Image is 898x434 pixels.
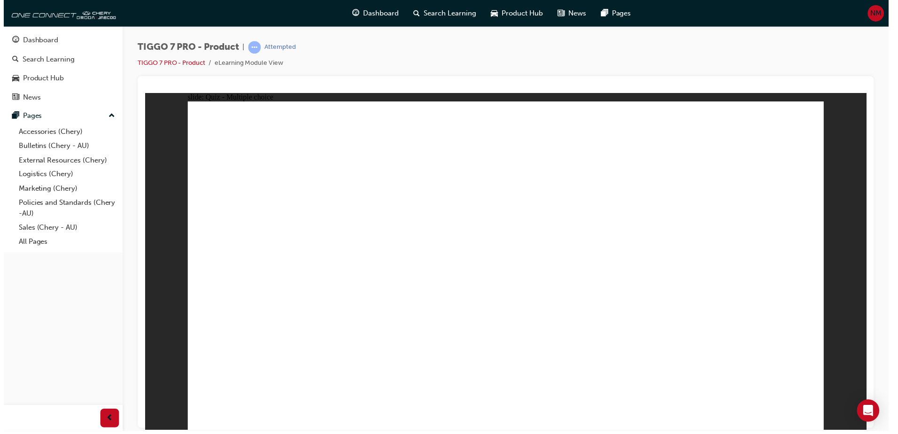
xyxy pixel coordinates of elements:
button: Pages [4,108,116,125]
span: car-icon [8,75,15,83]
span: car-icon [491,8,498,19]
a: guage-iconDashboard [344,4,405,23]
a: External Resources (Chery) [11,154,116,169]
div: Pages [19,111,39,122]
span: Dashboard [362,8,398,19]
span: pages-icon [8,113,15,121]
span: search-icon [413,8,419,19]
span: guage-icon [8,37,15,45]
span: | [240,42,242,53]
a: news-iconNews [550,4,594,23]
span: News [569,8,587,19]
span: Product Hub [502,8,543,19]
span: learningRecordVerb_ATTEMPT-icon [246,41,259,54]
a: Bulletins (Chery - AU) [11,139,116,154]
span: news-icon [8,94,15,102]
a: Sales (Chery - AU) [11,222,116,236]
a: search-iconSearch Learning [405,4,483,23]
img: oneconnect [5,4,113,23]
a: News [4,89,116,107]
span: guage-icon [351,8,358,19]
a: Policies and Standards (Chery -AU) [11,197,116,222]
div: Dashboard [19,35,55,46]
span: Pages [612,8,632,19]
a: All Pages [11,236,116,251]
li: eLearning Module View [212,58,281,69]
a: Dashboard [4,32,116,49]
span: search-icon [8,56,15,64]
div: News [19,93,37,103]
a: Marketing (Chery) [11,183,116,197]
a: pages-iconPages [594,4,639,23]
div: Product Hub [19,73,61,84]
div: Search Learning [19,54,71,65]
a: Logistics (Chery) [11,168,116,183]
div: Attempted [263,43,294,52]
span: pages-icon [602,8,609,19]
button: NM [870,5,886,22]
a: TIGGO 7 PRO - Product [135,59,203,67]
button: DashboardSearch LearningProduct HubNews [4,30,116,108]
a: Search Learning [4,51,116,69]
span: prev-icon [103,415,110,427]
span: TIGGO 7 PRO - Product [135,42,237,53]
div: Open Intercom Messenger [859,402,882,425]
a: car-iconProduct Hub [483,4,550,23]
span: NM [873,8,884,19]
span: news-icon [558,8,565,19]
a: Product Hub [4,70,116,87]
a: Accessories (Chery) [11,125,116,140]
span: up-icon [106,111,112,123]
span: Search Learning [423,8,476,19]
